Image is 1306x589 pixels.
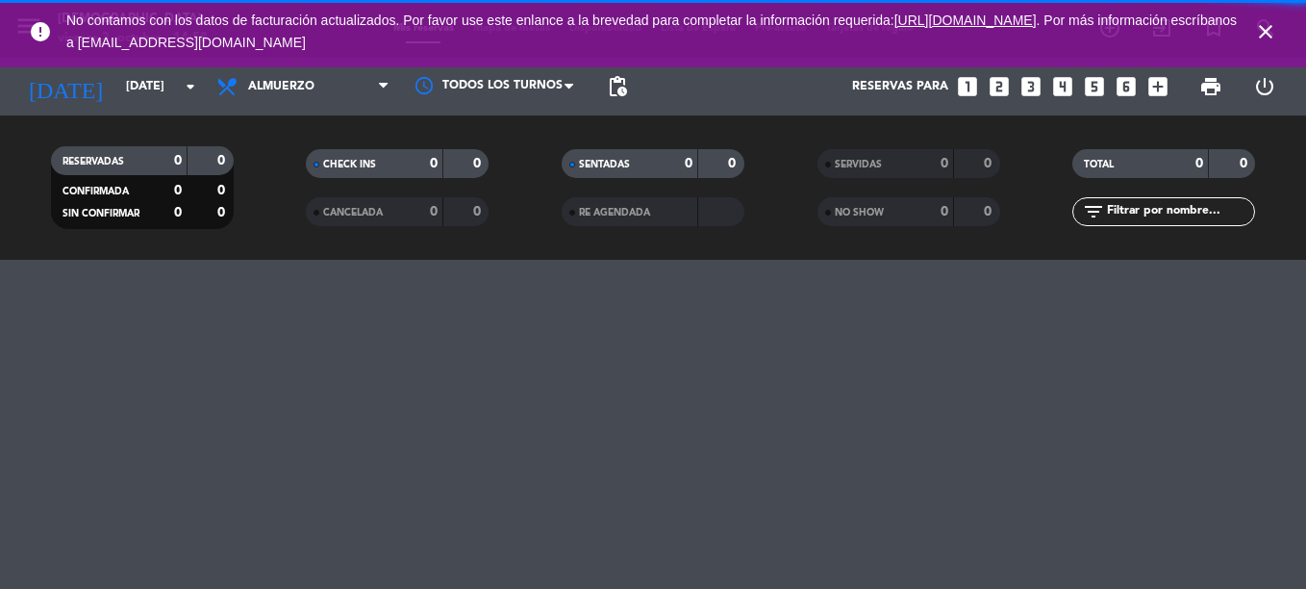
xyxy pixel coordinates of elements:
[63,209,139,218] span: SIN CONFIRMAR
[430,205,438,218] strong: 0
[1253,75,1276,98] i: power_settings_new
[1195,157,1203,170] strong: 0
[473,205,485,218] strong: 0
[430,157,438,170] strong: 0
[63,187,129,196] span: CONFIRMADA
[894,13,1037,28] a: [URL][DOMAIN_NAME]
[955,74,980,99] i: looks_one
[1199,75,1222,98] span: print
[1082,200,1105,223] i: filter_list
[217,154,229,167] strong: 0
[579,208,650,218] span: RE AGENDADA
[941,205,948,218] strong: 0
[984,205,995,218] strong: 0
[1018,74,1043,99] i: looks_3
[835,160,882,169] span: SERVIDAS
[987,74,1012,99] i: looks_two
[179,75,202,98] i: arrow_drop_down
[941,157,948,170] strong: 0
[835,208,884,218] span: NO SHOW
[1082,74,1107,99] i: looks_5
[579,160,630,169] span: SENTADAS
[323,208,383,218] span: CANCELADA
[14,65,116,108] i: [DATE]
[66,13,1237,50] span: No contamos con los datos de facturación actualizados. Por favor use este enlance a la brevedad p...
[174,184,182,197] strong: 0
[29,20,52,43] i: error
[1084,160,1114,169] span: TOTAL
[63,157,124,166] span: RESERVADAS
[728,157,740,170] strong: 0
[685,157,692,170] strong: 0
[217,184,229,197] strong: 0
[1145,74,1170,99] i: add_box
[852,80,948,93] span: Reservas para
[473,157,485,170] strong: 0
[606,75,629,98] span: pending_actions
[1105,201,1254,222] input: Filtrar por nombre...
[217,206,229,219] strong: 0
[248,80,314,93] span: Almuerzo
[1238,58,1292,115] div: LOG OUT
[984,157,995,170] strong: 0
[1240,157,1251,170] strong: 0
[1114,74,1139,99] i: looks_6
[323,160,376,169] span: CHECK INS
[174,206,182,219] strong: 0
[66,13,1237,50] a: . Por más información escríbanos a [EMAIL_ADDRESS][DOMAIN_NAME]
[1254,20,1277,43] i: close
[1050,74,1075,99] i: looks_4
[174,154,182,167] strong: 0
